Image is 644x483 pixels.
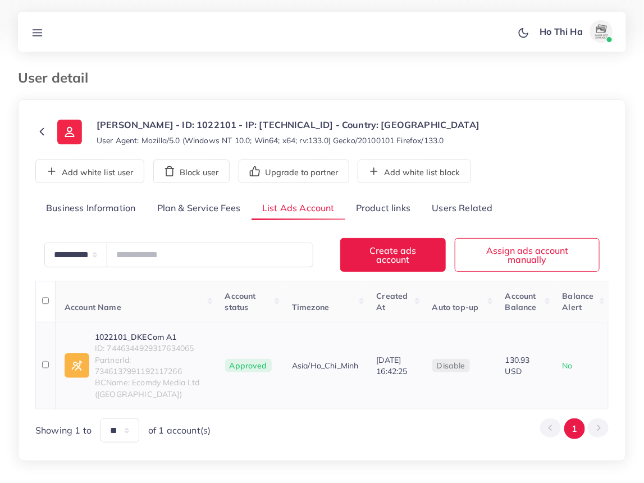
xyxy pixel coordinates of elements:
[35,424,92,437] span: Showing 1 to
[35,160,144,183] button: Add white list user
[147,197,252,221] a: Plan & Service Fees
[421,197,503,221] a: Users Related
[95,354,207,377] span: PartnerId: 7346137991192117266
[540,25,583,38] p: Ho Thi Ha
[455,238,600,271] button: Assign ads account manually
[57,120,82,144] img: ic-user-info.36bf1079.svg
[534,20,617,43] a: Ho Thi Haavatar
[564,418,585,439] button: Go to page 1
[563,361,573,371] span: No
[358,160,471,183] button: Add white list block
[97,118,479,131] p: [PERSON_NAME] - ID: 1022101 - IP: [TECHNICAL_ID] - Country: [GEOGRAPHIC_DATA]
[252,197,345,221] a: List Ads Account
[563,291,594,312] span: Balance Alert
[239,160,349,183] button: Upgrade to partner
[95,331,207,343] a: 1022101_DKECom A1
[225,359,272,372] span: Approved
[153,160,230,183] button: Block user
[95,343,207,354] span: ID: 7446344929317634065
[340,238,446,271] button: Create ads account
[505,291,537,312] span: Account Balance
[65,353,89,378] img: ic-ad-info.7fc67b75.svg
[345,197,421,221] a: Product links
[432,302,479,312] span: Auto top-up
[377,291,408,312] span: Created At
[437,361,465,371] span: disable
[65,302,121,312] span: Account Name
[225,291,256,312] span: Account status
[148,424,211,437] span: of 1 account(s)
[95,377,207,400] span: BCName: Ecomdy Media Ltd ([GEOGRAPHIC_DATA])
[540,418,609,439] ul: Pagination
[97,135,444,146] small: User Agent: Mozilla/5.0 (Windows NT 10.0; Win64; x64; rv:133.0) Gecko/20100101 Firefox/133.0
[377,355,408,376] span: [DATE] 16:42:25
[505,355,530,376] span: 130.93 USD
[18,70,97,86] h3: User detail
[292,360,359,371] span: Asia/Ho_Chi_Minh
[292,302,329,312] span: Timezone
[35,197,147,221] a: Business Information
[590,20,613,43] img: avatar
